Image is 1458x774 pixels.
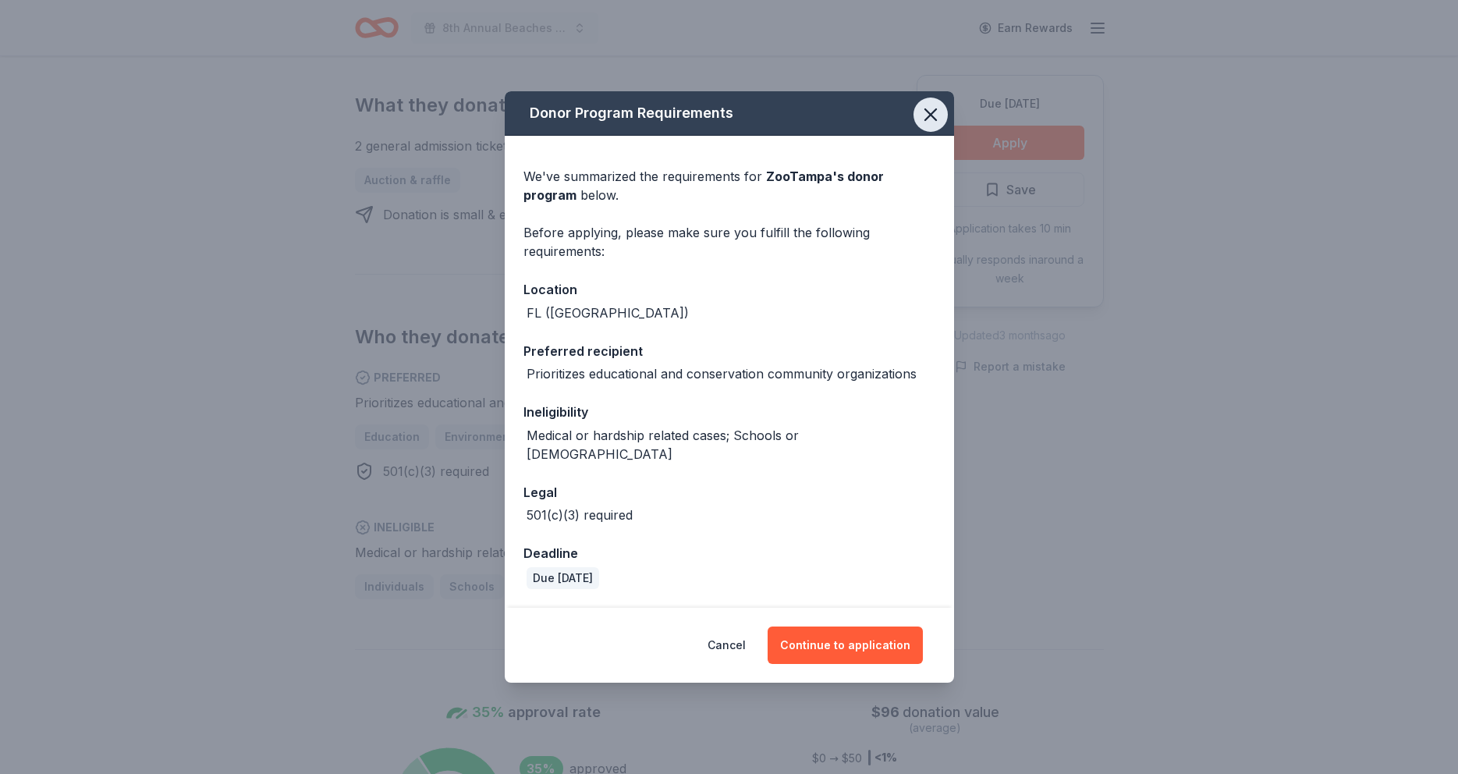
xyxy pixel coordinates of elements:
div: Donor Program Requirements [505,91,954,136]
div: We've summarized the requirements for below. [523,167,935,204]
div: Deadline [523,543,935,563]
button: Cancel [708,627,746,664]
div: FL ([GEOGRAPHIC_DATA]) [527,304,689,322]
div: Preferred recipient [523,341,935,361]
div: Legal [523,482,935,502]
div: 501(c)(3) required [527,506,633,524]
div: Ineligibility [523,402,935,422]
div: Medical or hardship related cases; Schools or [DEMOGRAPHIC_DATA] [527,426,935,463]
div: Due [DATE] [527,567,599,589]
div: Before applying, please make sure you fulfill the following requirements: [523,223,935,261]
button: Continue to application [768,627,923,664]
div: Prioritizes educational and conservation community organizations [527,364,917,383]
div: Location [523,279,935,300]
